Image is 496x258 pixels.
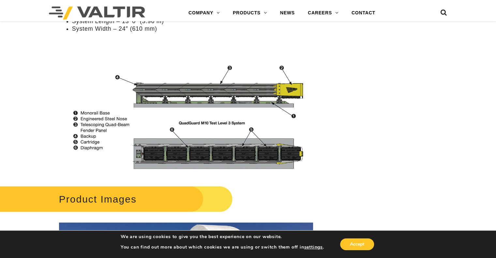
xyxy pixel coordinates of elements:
[72,18,313,25] li: System Length – 13’ 0″ (3.96 m)
[340,238,374,250] button: Accept
[72,25,313,33] li: System Width – 24″ (610 mm)
[226,7,274,20] a: PRODUCTS
[121,244,324,250] p: You can find out more about which cookies we are using or switch them off in .
[345,7,382,20] a: CONTACT
[182,7,226,20] a: COMPANY
[301,7,345,20] a: CAREERS
[274,7,301,20] a: NEWS
[49,7,145,20] img: Valtir
[304,244,323,250] button: settings
[121,234,324,240] p: We are using cookies to give you the best experience on our website.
